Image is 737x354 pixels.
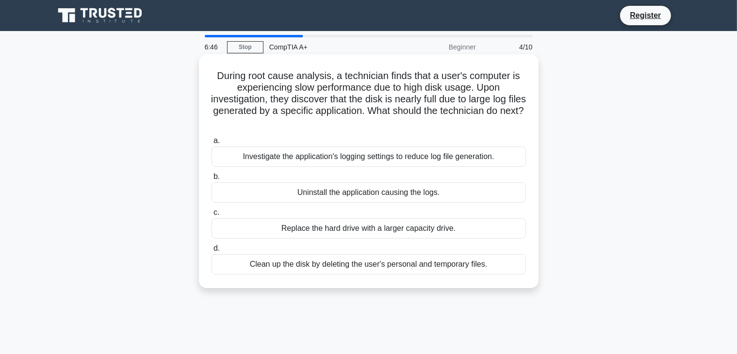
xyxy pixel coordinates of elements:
div: CompTIA A+ [263,37,397,57]
a: Register [624,9,667,21]
div: Investigate the application's logging settings to reduce log file generation. [212,146,526,167]
span: c. [213,208,219,216]
h5: During root cause analysis, a technician finds that a user's computer is experiencing slow perfor... [211,70,527,129]
div: Replace the hard drive with a larger capacity drive. [212,218,526,239]
a: Stop [227,41,263,53]
div: Uninstall the application causing the logs. [212,182,526,203]
span: a. [213,136,220,145]
div: Clean up the disk by deleting the user's personal and temporary files. [212,254,526,274]
span: d. [213,244,220,252]
div: 4/10 [482,37,539,57]
span: b. [213,172,220,180]
div: Beginner [397,37,482,57]
div: 6:46 [199,37,227,57]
